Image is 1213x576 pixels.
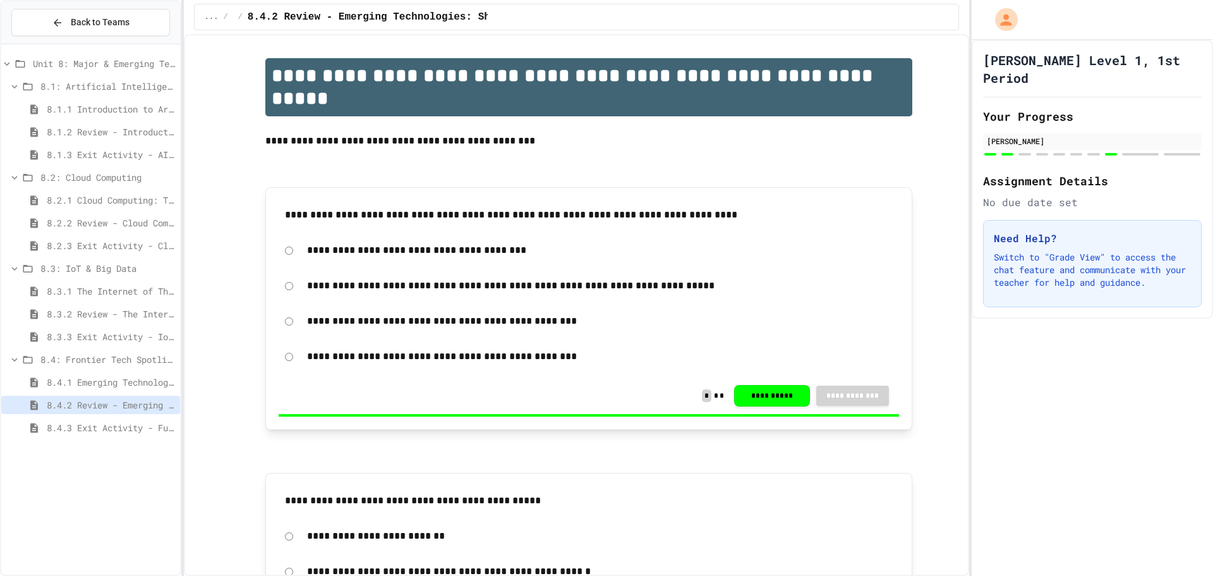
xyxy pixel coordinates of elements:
[983,51,1202,87] h1: [PERSON_NAME] Level 1, 1st Period
[47,307,175,321] span: 8.3.2 Review - The Internet of Things and Big Data
[987,135,1198,147] div: [PERSON_NAME]
[982,5,1021,34] div: My Account
[994,231,1191,246] h3: Need Help?
[1108,470,1200,524] iframe: chat widget
[983,172,1202,190] h2: Assignment Details
[238,12,243,22] span: /
[983,195,1202,210] div: No due date set
[205,12,219,22] span: ...
[47,193,175,207] span: 8.2.1 Cloud Computing: Transforming the Digital World
[47,330,175,343] span: 8.3.3 Exit Activity - IoT Data Detective Challenge
[40,353,175,366] span: 8.4: Frontier Tech Spotlight
[40,171,175,184] span: 8.2: Cloud Computing
[47,285,175,298] span: 8.3.1 The Internet of Things and Big Data: Our Connected Digital World
[47,398,175,412] span: 8.4.2 Review - Emerging Technologies: Shaping Our Digital Future
[71,16,130,29] span: Back to Teams
[47,148,175,161] span: 8.1.3 Exit Activity - AI Detective
[47,239,175,252] span: 8.2.3 Exit Activity - Cloud Service Detective
[11,9,170,36] button: Back to Teams
[248,9,636,25] span: 8.4.2 Review - Emerging Technologies: Shaping Our Digital Future
[33,57,175,70] span: Unit 8: Major & Emerging Technologies
[47,102,175,116] span: 8.1.1 Introduction to Artificial Intelligence
[983,107,1202,125] h2: Your Progress
[47,125,175,138] span: 8.1.2 Review - Introduction to Artificial Intelligence
[1160,525,1200,563] iframe: chat widget
[223,12,227,22] span: /
[47,216,175,230] span: 8.2.2 Review - Cloud Computing
[40,262,175,275] span: 8.3: IoT & Big Data
[994,251,1191,289] p: Switch to "Grade View" to access the chat feature and communicate with your teacher for help and ...
[40,80,175,93] span: 8.1: Artificial Intelligence Basics
[47,421,175,434] span: 8.4.3 Exit Activity - Future Tech Challenge
[47,376,175,389] span: 8.4.1 Emerging Technologies: Shaping Our Digital Future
